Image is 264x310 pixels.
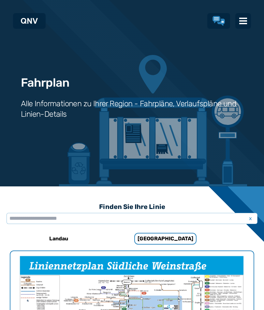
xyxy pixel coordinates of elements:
[122,231,209,247] a: [GEOGRAPHIC_DATA]
[47,233,71,244] h6: Landau
[21,76,69,89] h1: Fahrplan
[213,16,225,26] a: Lob & Kritik
[21,18,38,24] img: QNV Logo
[15,231,102,247] a: Landau
[246,215,255,222] span: x
[21,98,243,119] h3: Alle Informationen zu Ihrer Region - Fahrpläne, Verlaufspläne und Linien-Details
[239,17,247,25] img: menu
[21,16,38,26] a: QNV Logo
[7,199,257,214] h3: Finden Sie Ihre Linie
[134,233,197,245] h6: [GEOGRAPHIC_DATA]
